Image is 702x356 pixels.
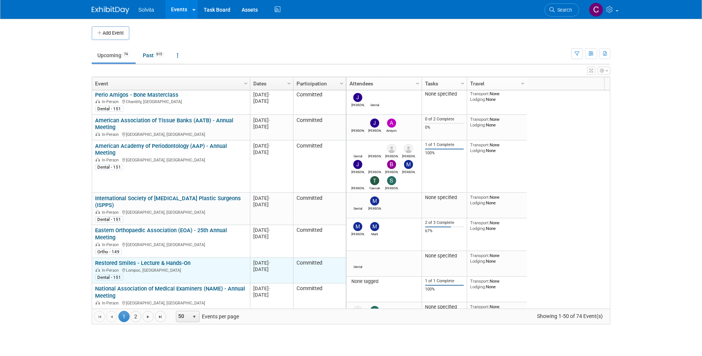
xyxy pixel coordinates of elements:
img: David Garfinkel [353,306,362,315]
a: Column Settings [519,77,527,88]
div: None None [470,117,524,128]
img: Paul Lehner [353,119,362,128]
span: Go to the last page [157,314,163,320]
td: Committed [293,89,346,115]
div: 1 of 1 Complete [425,142,464,148]
div: None None [470,195,524,205]
div: [DATE] [253,292,290,298]
div: Mark Cassani [368,231,381,236]
div: Dental Events [351,153,365,158]
div: None tagged [349,278,419,284]
img: Matthew Burns [370,196,379,205]
div: [DATE] [253,285,290,292]
a: Go to the last page [155,311,166,322]
div: [DATE] [253,91,290,98]
div: 2 of 3 Complete [425,220,464,225]
div: Dental - 151 [95,274,123,280]
div: [GEOGRAPHIC_DATA], [GEOGRAPHIC_DATA] [95,131,247,137]
div: None None [470,91,524,102]
img: Matthew Burns [404,160,413,169]
a: National Association of Medical Examiners (NAME) - Annual Meeting [95,285,245,299]
button: Add Event [92,26,129,40]
span: Transport: [470,195,490,200]
div: Dental Events [351,205,365,210]
span: Transport: [470,117,490,122]
img: Tiannah Halcomb [370,176,379,185]
img: Dental Events [353,255,362,264]
div: 100% [425,287,464,292]
img: In-Person Event [95,158,100,161]
div: Paul Lehner [351,128,365,132]
a: 2 [130,311,141,322]
a: Go to the previous page [106,311,117,322]
span: Go to the next page [145,314,151,320]
img: In-Person Event [95,132,100,136]
img: Aireyon Guy [387,119,396,128]
img: Dental Events [370,93,379,102]
img: In-Person Event [95,268,100,272]
a: Column Settings [242,77,250,88]
div: Matthew Burns [402,169,415,174]
div: [GEOGRAPHIC_DATA], [GEOGRAPHIC_DATA] [95,241,247,248]
div: None specified [425,253,464,259]
div: Matt Stanton [351,231,365,236]
td: Committed [293,140,346,193]
span: - [269,117,270,123]
a: Column Settings [459,77,467,88]
td: Committed [293,193,346,225]
a: American Association of Tissue Banks (AATB) - Annual Meeting [95,117,233,131]
div: 0% [425,125,464,130]
div: Aireyon Guy [385,128,398,132]
div: Dental Events [351,264,365,269]
div: Lompoc, [GEOGRAPHIC_DATA] [95,267,247,273]
span: In-Person [102,158,121,163]
img: Mark Cassani [370,222,379,231]
td: Committed [293,283,346,309]
span: - [269,260,270,266]
span: Transport: [470,91,490,96]
span: 1 [118,311,130,322]
div: None specified [425,91,464,97]
div: [DATE] [253,201,290,208]
img: Dental Events [387,306,396,315]
span: Transport: [470,253,490,258]
img: In-Person Event [95,210,100,214]
div: [GEOGRAPHIC_DATA], [GEOGRAPHIC_DATA] [95,300,247,306]
div: [DATE] [253,98,290,104]
div: [DATE] [253,195,290,201]
span: Lodging: [470,148,486,153]
img: Jeremy Northcutt [353,160,362,169]
span: select [191,314,197,320]
a: Restored Smiles - Lecture & Hands-On [95,260,191,266]
img: Brandon Woods [387,160,396,169]
span: In-Person [102,99,121,104]
div: [DATE] [253,233,290,240]
span: In-Person [102,301,121,306]
div: Lisa Stratton [402,153,415,158]
a: Go to the next page [142,311,154,322]
img: Sharon Smith [387,176,396,185]
img: Ron Mercier [387,144,396,153]
img: Jeremy Northcutt [353,93,362,102]
img: Cindy Miller [589,3,603,17]
span: Column Settings [460,81,466,87]
span: Column Settings [415,81,421,87]
a: Upcoming74 [92,48,136,62]
span: - [269,286,270,291]
div: Dental Events [368,102,381,107]
a: Go to the first page [94,311,105,322]
a: Column Settings [285,77,294,88]
div: Ryan Brateris [368,153,381,158]
a: International Society of [MEDICAL_DATA] Plastic Surgeons (ISPPS) [95,195,241,209]
span: 74 [122,52,130,57]
span: 50 [176,311,189,322]
span: Go to the first page [97,314,103,320]
div: Sharon Smith [385,185,398,190]
span: Lodging: [470,284,486,289]
div: None specified [425,195,464,201]
span: - [269,143,270,149]
div: None None [470,304,524,315]
div: Chantilly, [GEOGRAPHIC_DATA] [95,98,247,105]
img: Paul Lehner [353,176,362,185]
a: Past615 [137,48,170,62]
